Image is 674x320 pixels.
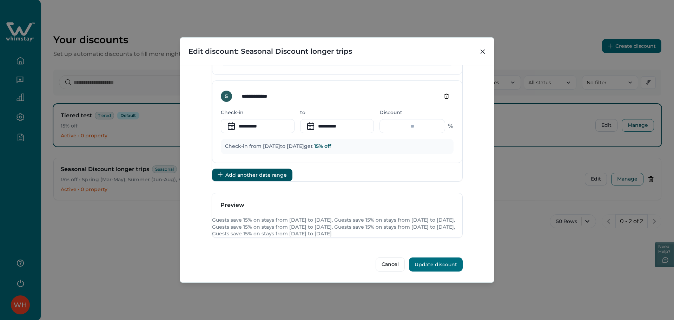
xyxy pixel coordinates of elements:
[221,109,290,116] label: Check-in
[409,257,463,272] button: Update discount
[440,91,454,102] button: Delete tier
[225,143,449,150] p: Check-in from [DATE] to [DATE] get
[212,169,292,181] button: Add another date range
[300,109,370,116] label: to
[376,257,405,272] button: Cancel
[448,121,453,131] p: %
[180,38,494,65] header: Edit discount: Seasonal Discount longer trips
[220,202,454,209] h3: Preview
[212,217,462,237] p: Guests save 15% on stays from [DATE] to [DATE], Guests save 15% on stays from [DATE] to [DATE], G...
[379,109,449,116] label: Discount
[314,143,331,149] span: 15 % off
[477,46,488,57] button: Close
[221,91,232,102] div: 5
